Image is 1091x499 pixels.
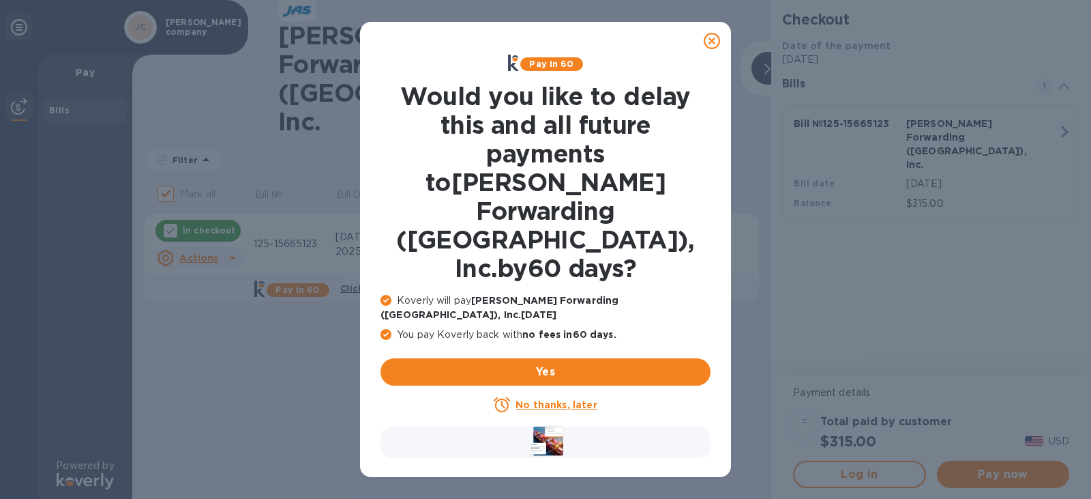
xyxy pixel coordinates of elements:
p: Koverly will pay [380,294,711,322]
span: Yes [391,364,700,380]
button: Yes [380,358,711,386]
b: no fees in 60 days . [522,329,616,340]
u: No thanks, later [515,399,597,410]
b: Pay in 60 [529,59,573,69]
p: You pay Koverly back with [380,328,711,342]
b: [PERSON_NAME] Forwarding ([GEOGRAPHIC_DATA]), Inc. [DATE] [380,295,618,320]
h1: Would you like to delay this and all future payments to [PERSON_NAME] Forwarding ([GEOGRAPHIC_DAT... [380,82,711,283]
